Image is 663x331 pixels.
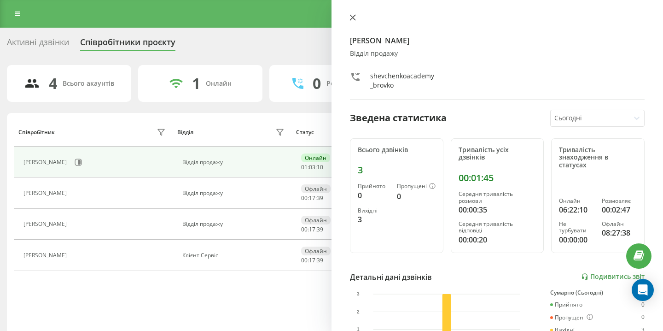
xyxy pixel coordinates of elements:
text: 2 [357,309,360,314]
span: 39 [317,256,323,264]
div: Офлайн [301,216,331,225]
span: 00 [301,225,308,233]
div: Вихідні [358,207,390,214]
div: Відділ продажу [182,221,287,227]
div: Всього акаунтів [63,80,114,88]
div: shevchenkoacademy_brovko [370,71,436,90]
div: [PERSON_NAME] [23,221,69,227]
div: : : [301,195,323,201]
div: Відділ [177,129,193,136]
div: [PERSON_NAME] [23,159,69,165]
div: Всього дзвінків [358,146,436,154]
div: 00:00:20 [459,234,536,245]
div: Пропущені [397,183,436,190]
div: 1 [192,75,200,92]
div: Тривалість усіх дзвінків [459,146,536,162]
div: Відділ продажу [350,50,645,58]
text: 3 [357,291,360,296]
span: 17 [309,256,315,264]
div: Співробітник [18,129,55,136]
div: 0 [358,190,390,201]
div: 08:27:38 [602,227,637,238]
div: Розмовляє [602,198,637,204]
div: Тривалість знаходження в статусах [559,146,637,169]
div: Зведена статистика [350,111,447,125]
a: Подивитись звіт [581,273,645,281]
div: Відділ продажу [182,190,287,196]
div: : : [301,164,323,171]
span: 39 [317,194,323,202]
span: 01 [301,163,308,171]
div: Співробітники проєкту [80,37,175,52]
div: Статус [296,129,314,136]
div: Розмовляють [326,80,371,88]
div: Open Intercom Messenger [632,279,654,301]
div: 00:00:35 [459,204,536,215]
div: 3 [358,165,436,176]
div: [PERSON_NAME] [23,252,69,259]
div: 06:22:10 [559,204,594,215]
div: Сумарно (Сьогодні) [550,290,645,296]
span: 17 [309,225,315,233]
div: Прийнято [550,301,582,308]
div: Активні дзвінки [7,37,69,52]
div: Офлайн [602,221,637,227]
div: [PERSON_NAME] [23,190,69,196]
div: 0 [641,314,645,321]
div: Середня тривалість відповіді [459,221,536,234]
div: 00:02:47 [602,204,637,215]
div: 00:01:45 [459,172,536,183]
div: Клієнт Сервіс [182,252,287,259]
div: : : [301,226,323,233]
span: 17 [309,194,315,202]
div: Онлайн [301,154,330,162]
h4: [PERSON_NAME] [350,35,645,46]
div: 4 [49,75,57,92]
div: 3 [358,214,390,225]
div: 0 [641,301,645,308]
div: Онлайн [206,80,232,88]
div: Середня тривалість розмови [459,191,536,204]
div: Офлайн [301,247,331,255]
div: Не турбувати [559,221,594,234]
div: 00:00:00 [559,234,594,245]
div: Офлайн [301,184,331,193]
div: 0 [397,191,436,202]
div: Відділ продажу [182,159,287,165]
span: 00 [301,256,308,264]
span: 03 [309,163,315,171]
span: 39 [317,225,323,233]
div: Прийнято [358,183,390,189]
div: 0 [313,75,321,92]
div: Детальні дані дзвінків [350,272,432,283]
div: Онлайн [559,198,594,204]
div: Пропущені [550,314,593,321]
div: : : [301,257,323,264]
span: 10 [317,163,323,171]
span: 00 [301,194,308,202]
